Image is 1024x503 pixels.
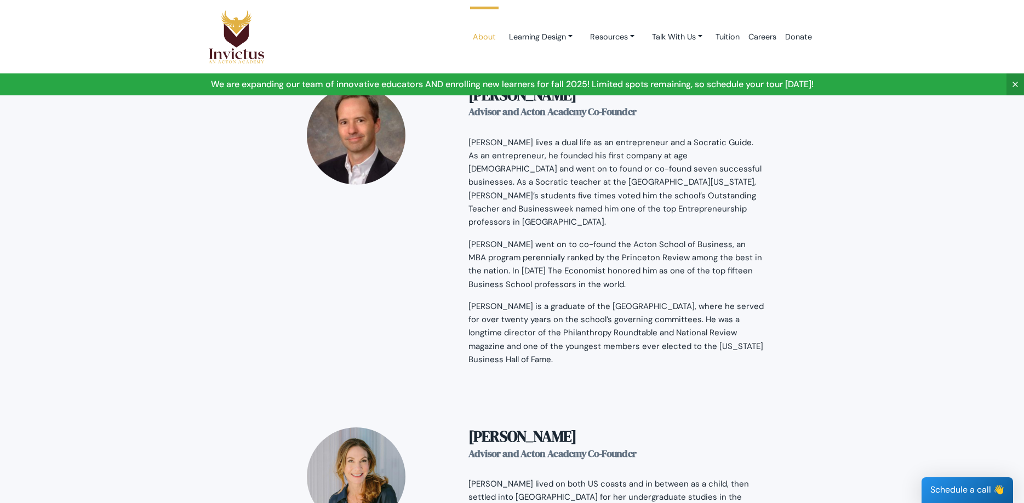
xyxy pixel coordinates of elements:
a: Talk With Us [643,27,711,47]
a: Careers [744,14,781,60]
p: [PERSON_NAME] went on to co-found the Acton School of Business, an MBA program perennially ranked... [468,238,764,291]
a: Learning Design [500,27,581,47]
div: Schedule a call 👋 [922,477,1013,503]
p: [PERSON_NAME] is a graduate of the [GEOGRAPHIC_DATA], where he served for over twenty years on th... [468,300,764,366]
img: jeff.jpg [307,86,405,185]
h3: [PERSON_NAME] [468,86,764,118]
a: About [468,14,500,60]
a: Tuition [711,14,744,60]
p: [PERSON_NAME] lives a dual life as an entrepreneur and a Socratic Guide. As an entrepreneur, he f... [468,136,764,229]
div: Advisor and Acton Academy Co-Founder [468,106,764,118]
a: Donate [781,14,816,60]
a: Resources [581,27,643,47]
h3: [PERSON_NAME] [468,427,764,460]
div: Advisor and Acton Academy Co-Founder [468,448,764,460]
img: Logo [208,9,265,64]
